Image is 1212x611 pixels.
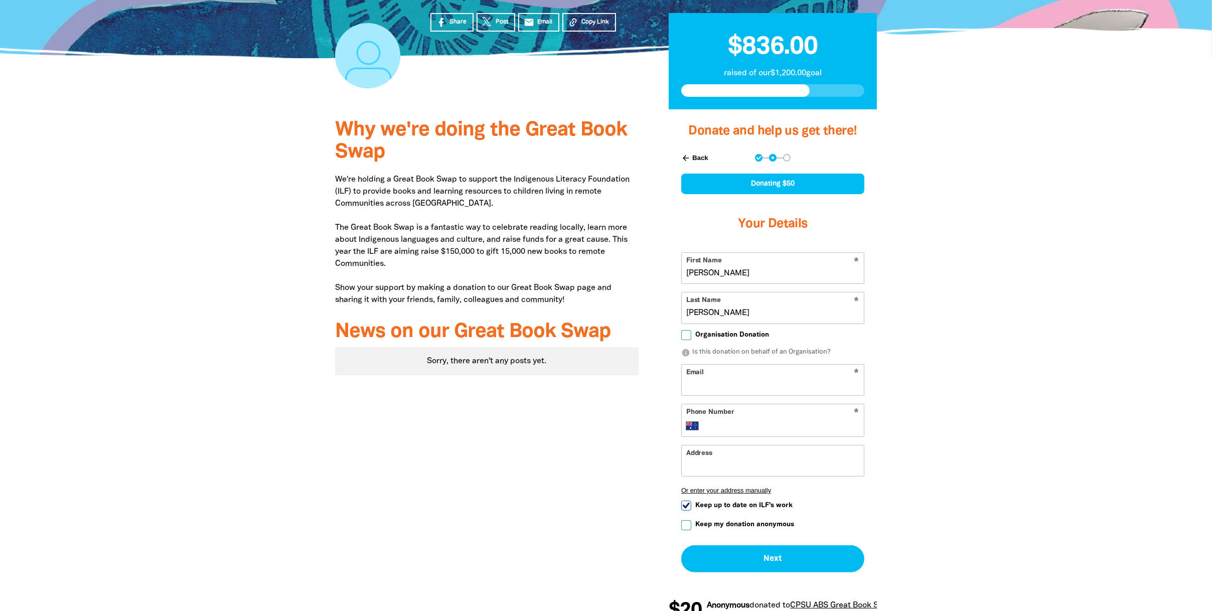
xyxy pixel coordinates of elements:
input: Keep my donation anonymous [681,520,691,530]
button: Navigate to step 1 of 3 to enter your donation amount [755,154,763,162]
i: info [681,348,690,357]
p: raised of our $1,200.00 goal [681,67,864,79]
button: Or enter your address manually [681,487,864,494]
div: Donating $50 [681,174,864,194]
p: Is this donation on behalf of an Organisation? [681,348,864,358]
em: Anonymous [706,602,749,609]
i: email [524,17,534,28]
button: Navigate to step 3 of 3 to enter your payment details [783,154,791,162]
button: Back [677,149,712,167]
a: CPSU ABS Great Book Swap [790,602,893,609]
input: Keep up to date on ILF's work [681,501,691,511]
span: Keep my donation anonymous [695,520,794,529]
input: Organisation Donation [681,330,691,340]
span: Keep up to date on ILF's work [695,501,793,510]
span: Copy Link [581,18,609,27]
h3: News on our Great Book Swap [335,321,639,343]
span: Donate and help us get there! [689,125,857,137]
button: Next [681,545,864,572]
span: $836.00 [728,36,817,59]
a: Share [430,13,474,32]
span: Share [449,18,467,27]
button: Copy Link [562,13,616,32]
div: Paginated content [335,347,639,375]
span: Post [496,18,508,27]
i: arrow_back [681,154,690,163]
p: We're holding a Great Book Swap to support the Indigenous Literacy Foundation (ILF) to provide bo... [335,174,639,306]
span: Why we're doing the Great Book Swap [335,121,627,162]
button: Navigate to step 2 of 3 to enter your details [769,154,777,162]
span: Email [537,18,552,27]
i: Required [854,408,859,418]
div: Sorry, there aren't any posts yet. [335,347,639,375]
h3: Your Details [681,204,864,244]
span: Organisation Donation [695,330,769,340]
a: emailEmail [518,13,559,32]
span: donated to [749,602,790,609]
a: Post [477,13,515,32]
